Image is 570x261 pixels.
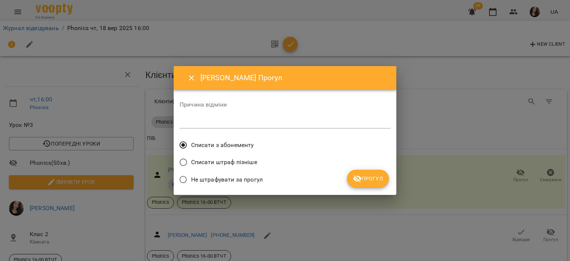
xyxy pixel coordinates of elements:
[183,69,200,87] button: Close
[180,102,390,108] label: Причина відміни
[191,158,257,167] span: Списати штраф пізніше
[347,170,389,187] button: Прогул
[191,175,263,184] span: Не штрафувати за прогул
[353,174,383,183] span: Прогул
[200,72,387,84] h6: [PERSON_NAME] Прогул
[191,141,254,150] span: Списати з абонементу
